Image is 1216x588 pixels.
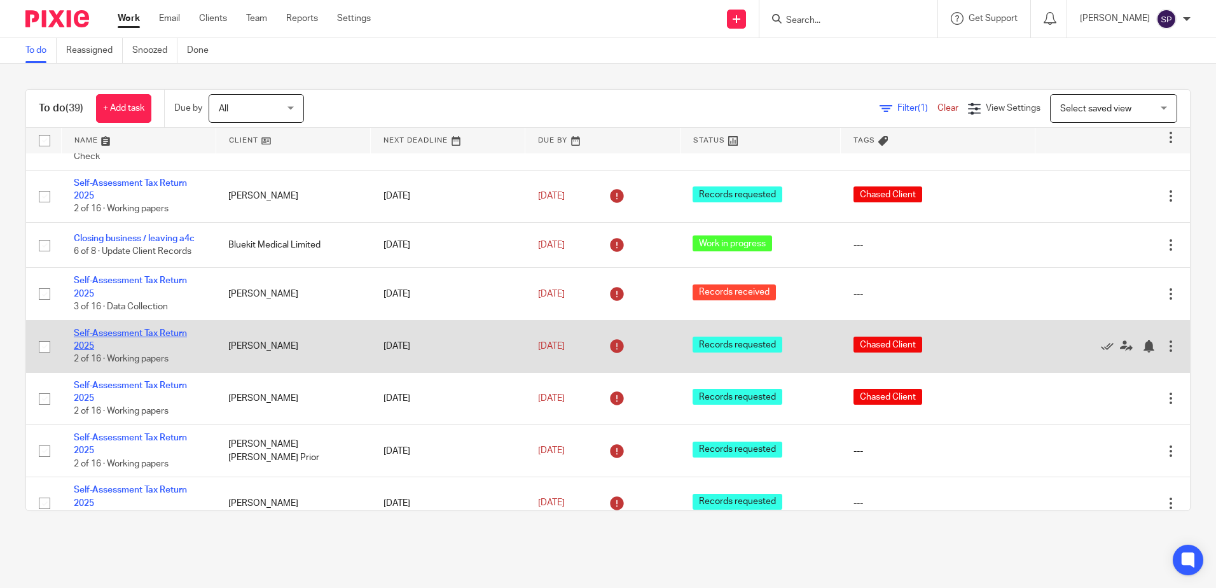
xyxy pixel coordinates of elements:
td: [DATE] [371,372,525,424]
span: Select saved view [1060,104,1131,113]
span: [DATE] [538,290,565,298]
span: Records requested [693,389,782,405]
span: [DATE] [538,394,565,403]
span: 6 of 8 · Update Client Records [74,247,191,256]
td: [PERSON_NAME] [216,268,370,320]
span: [DATE] [538,192,565,200]
p: Due by [174,102,202,115]
td: [DATE] [371,477,525,529]
img: svg%3E [1156,9,1177,29]
td: [DATE] [371,425,525,477]
span: [DATE] [538,342,565,351]
a: Snoozed [132,38,177,63]
div: --- [853,288,1023,300]
a: Work [118,12,140,25]
span: 3 of 16 · Data Collection [74,302,168,311]
span: Records requested [693,494,782,510]
span: Filter [897,104,937,113]
td: [DATE] [371,320,525,372]
span: Records requested [693,337,782,353]
a: Mark as done [1101,340,1120,353]
a: Self-Assessment Tax Return 2025 [74,179,187,200]
td: [DATE] [371,268,525,320]
a: To do [25,38,57,63]
div: --- [853,497,1023,510]
span: Chased Client [853,389,922,405]
a: Settings [337,12,371,25]
span: 2 of 16 · Working papers [74,205,169,214]
span: (1) [918,104,928,113]
span: 2 of 16 · Working papers [74,407,169,416]
a: Clients [199,12,227,25]
span: All [219,104,228,113]
a: Self-Assessment Tax Return 2025 [74,329,187,351]
a: Self-Assessment Tax Return 2025 [74,486,187,507]
td: [PERSON_NAME] [216,477,370,529]
a: Closing business / leaving a4c [74,234,195,243]
td: [DATE] [371,170,525,222]
span: Tags [853,137,875,144]
span: Records received [693,284,776,300]
a: Reassigned [66,38,123,63]
span: View Settings [986,104,1040,113]
a: Reports [286,12,318,25]
span: Chased Client [853,337,922,353]
span: 7 of 12 · Associated Companies Check [74,139,198,162]
a: Self-Assessment Tax Return 2025 [74,276,187,298]
h1: To do [39,102,83,115]
span: Records requested [693,186,782,202]
span: (39) [66,103,83,113]
td: Bluekit Medical Limited [216,223,370,268]
span: 2 of 16 · Working papers [74,459,169,468]
div: --- [853,445,1023,458]
a: Clear [937,104,958,113]
a: Email [159,12,180,25]
span: Get Support [969,14,1018,23]
a: Self-Assessment Tax Return 2025 [74,433,187,455]
a: Self-Assessment Tax Return 2025 [74,381,187,403]
td: [DATE] [371,223,525,268]
td: [PERSON_NAME] [216,372,370,424]
td: [PERSON_NAME] [216,320,370,372]
td: [PERSON_NAME] [PERSON_NAME] Prior [216,425,370,477]
span: Work in progress [693,235,772,251]
a: Team [246,12,267,25]
a: Done [187,38,218,63]
span: 2 of 16 · Working papers [74,355,169,364]
p: [PERSON_NAME] [1080,12,1150,25]
span: Records requested [693,442,782,458]
span: Chased Client [853,186,922,202]
span: [DATE] [538,446,565,455]
span: [DATE] [538,499,565,508]
span: [DATE] [538,241,565,249]
div: --- [853,239,1023,251]
img: Pixie [25,10,89,27]
a: + Add task [96,94,151,123]
input: Search [785,15,899,27]
td: [PERSON_NAME] [216,170,370,222]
